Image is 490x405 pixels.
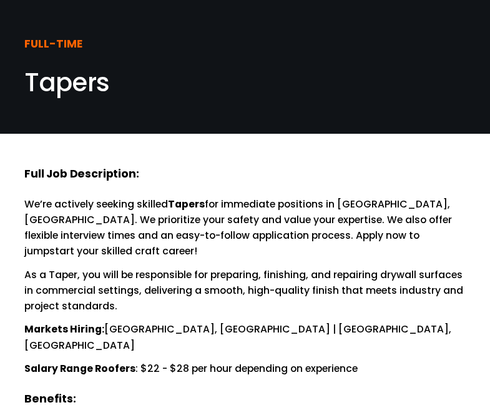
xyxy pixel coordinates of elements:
strong: Tapers [168,197,205,211]
strong: FULL-TIME [24,36,82,51]
p: We’re actively seeking skilled for immediate positions in [GEOGRAPHIC_DATA], [GEOGRAPHIC_DATA]. W... [24,196,466,259]
span: Tapers [24,65,110,100]
strong: Full Job Description: [24,166,139,181]
p: As a Taper, you will be responsible for preparing, finishing, and repairing drywall surfaces in c... [24,267,466,314]
strong: Salary Range Roofers [24,361,135,376]
p: : $22 - $28 per hour depending on experience [24,361,466,376]
strong: Markets Hiring: [24,322,104,336]
p: [GEOGRAPHIC_DATA], [GEOGRAPHIC_DATA] | [GEOGRAPHIC_DATA], [GEOGRAPHIC_DATA] [24,321,466,352]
